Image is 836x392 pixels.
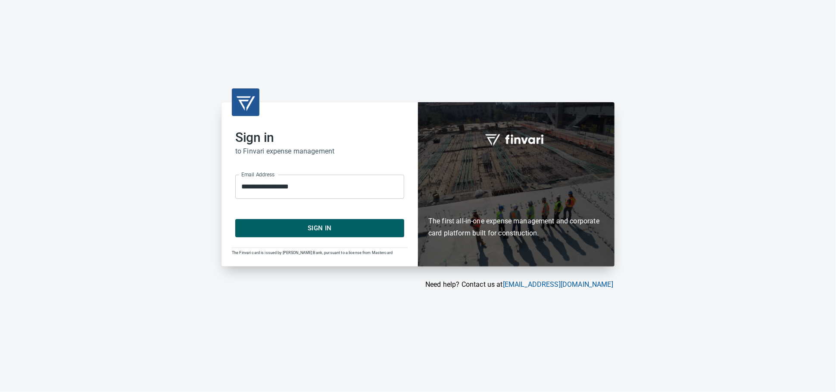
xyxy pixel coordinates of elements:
p: Need help? Contact us at [221,279,613,290]
div: Finvari [418,102,615,267]
img: fullword_logo_white.png [484,129,549,149]
h6: The first all-in-one expense management and corporate card platform built for construction. [428,166,604,240]
img: transparent_logo.png [235,92,256,113]
button: Sign In [235,219,404,237]
span: Sign In [245,223,395,234]
span: The Finvari card is issued by [PERSON_NAME] Bank, pursuant to a license from Mastercard [232,251,393,255]
h6: to Finvari expense management [235,145,404,157]
a: [EMAIL_ADDRESS][DOMAIN_NAME] [503,280,613,289]
h2: Sign in [235,130,404,145]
